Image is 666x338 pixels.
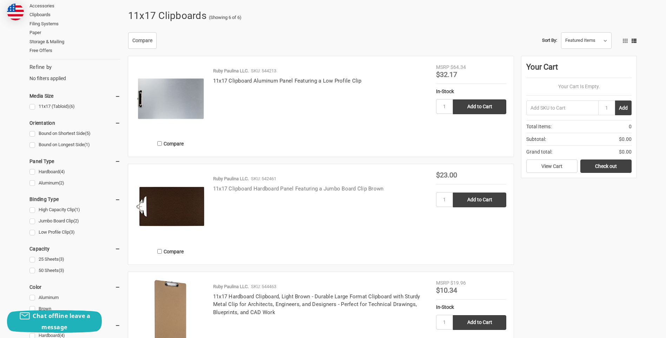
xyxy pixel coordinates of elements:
span: $0.00 [619,148,632,156]
input: Compare [157,249,162,254]
span: $32.17 [436,70,457,79]
a: Storage & Mailing [29,37,120,46]
a: 11x17 Clipboard Aluminum Panel Featuring a Low Profile Clip [213,78,362,84]
span: $64.34 [450,64,466,70]
a: Free Offers [29,46,120,55]
h5: Capacity [29,245,120,253]
p: SKU: 542461 [251,175,276,182]
input: Add to Cart [453,99,506,114]
span: (5) [85,131,91,136]
a: 50 Sheets [29,266,120,275]
div: MSRP [436,279,449,287]
span: 0 [629,123,632,130]
a: Low Profile Clip [29,228,120,237]
div: No filters applied [29,63,120,82]
span: (6) [69,104,75,109]
div: In-Stock [436,304,506,311]
div: Your Cart [526,61,632,78]
input: Add to Cart [453,193,506,207]
input: Add SKU to Cart [526,100,598,115]
a: Filing Systems [29,19,120,28]
a: Clipboards [29,10,120,19]
span: Grand total: [526,148,552,156]
p: Your Cart Is Empty. [526,83,632,90]
span: Total Items: [526,123,552,130]
a: Hardboard [29,167,120,177]
p: SKU: 544463 [251,283,276,290]
button: Add [615,100,632,115]
label: Compare [136,138,206,149]
label: Sort By: [542,35,557,46]
p: SKU: 544213 [251,67,276,74]
span: (2) [59,180,64,186]
a: Compare [128,32,157,49]
span: (3) [59,268,64,273]
input: Add to Cart [453,315,506,330]
img: 11x17 Clipboard Aluminum Panel Featuring a Low Profile Clip [136,64,206,134]
h5: Panel Type [29,157,120,165]
a: Jumbo Board Clip [29,216,120,226]
div: MSRP [436,64,449,71]
a: Accessories [29,1,120,11]
h5: Binding Type [29,195,120,203]
span: (1) [84,142,90,147]
h5: Color [29,283,120,291]
img: 11x17 Clipboard Hardboard Panel Featuring a Jumbo Board Clip Brown [136,171,206,242]
button: Chat offline leave a message [7,310,102,333]
a: Aluminum [29,293,120,303]
label: Compare [136,246,206,257]
div: In-Stock [436,88,506,95]
span: $23.00 [436,171,457,179]
h5: Orientation [29,119,120,127]
a: Bound on Longest Side [29,140,120,150]
h1: 11x17 Clipboards [128,7,206,25]
span: (1) [74,207,80,212]
span: (4) [59,169,65,174]
a: 11x17 Hardboard Clipboard, Light Brown - Durable Large Format Clipboard with Sturdy Metal Clip fo... [213,293,420,316]
img: duty and tax information for United States [7,4,24,20]
h5: Refine by [29,63,120,71]
span: $10.34 [436,286,457,294]
p: Ruby Paulina LLC. [213,175,249,182]
input: Compare [157,141,162,146]
a: 25 Sheets [29,255,120,264]
a: Check out [580,160,632,173]
span: (Showing 6 of 6) [209,14,242,21]
a: High Capacity Clip [29,205,120,215]
h5: Media Size [29,92,120,100]
span: $0.00 [619,136,632,143]
span: (2) [73,218,79,223]
p: Ruby Paulina LLC. [213,67,249,74]
span: (4) [59,333,65,338]
span: $19.96 [450,280,466,286]
a: Bound on Shortest Side [29,129,120,138]
a: View Cart [526,160,578,173]
span: Chat offline leave a message [33,312,90,331]
a: Paper [29,28,120,37]
a: Brown [29,304,120,314]
span: Subtotal: [526,136,546,143]
span: (3) [59,256,64,262]
p: Ruby Paulina LLC. [213,283,249,290]
a: 11x17 Clipboard Hardboard Panel Featuring a Jumbo Board Clip Brown [213,186,384,192]
span: (3) [69,229,75,235]
a: Aluminum [29,178,120,188]
a: 11x17 (Tabloid) [29,102,120,111]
